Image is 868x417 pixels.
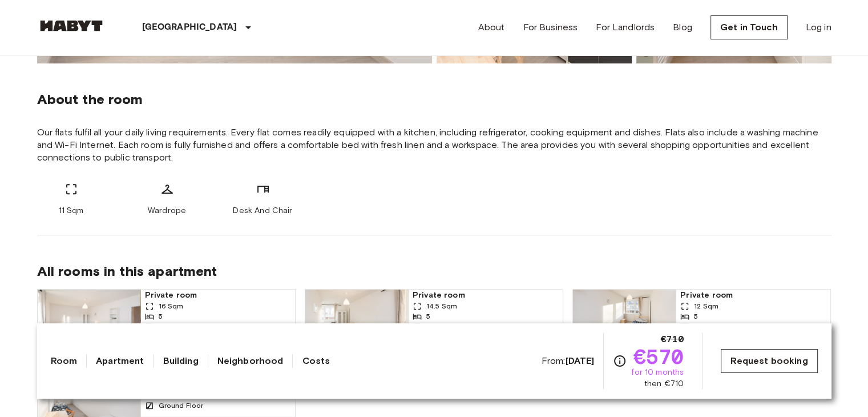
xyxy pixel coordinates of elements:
[721,349,817,373] a: Request booking
[51,354,78,368] a: Room
[565,355,594,366] b: [DATE]
[806,21,831,34] a: Log in
[572,289,831,359] a: Marketing picture of unit DE-02-073-02MPrevious imagePrevious imagePrivate room12 Sqm5Ground Floo...
[542,355,595,367] span: From:
[37,20,106,31] img: Habyt
[426,322,471,332] span: Ground Floor
[302,354,330,368] a: Costs
[145,290,290,301] span: Private room
[305,290,408,358] img: Marketing picture of unit DE-02-073-04M
[710,15,788,39] a: Get in Touch
[159,311,163,322] span: 5
[426,311,430,322] span: 5
[37,126,831,164] span: Our flats fulfil all your daily living requirements. Every flat comes readily equipped with a kit...
[613,354,627,368] svg: Check cost overview for full price breakdown. Please note that discounts apply to new joiners onl...
[673,21,692,34] a: Blog
[163,354,198,368] a: Building
[159,400,204,411] span: Ground Floor
[233,205,292,216] span: Desk And Chair
[644,378,684,390] span: then €710
[159,301,184,311] span: 16 Sqm
[694,301,718,311] span: 12 Sqm
[159,322,204,332] span: Ground Floor
[478,21,505,34] a: About
[573,290,676,358] img: Marketing picture of unit DE-02-073-02M
[59,205,84,216] span: 11 Sqm
[631,367,684,378] span: for 10 months
[148,205,186,216] span: Wardrope
[596,21,655,34] a: For Landlords
[694,322,739,332] span: Ground Floor
[694,311,698,322] span: 5
[305,289,563,359] a: Marketing picture of unit DE-02-073-04MPrevious imagePrevious imagePrivate room14.5 Sqm5Ground Fl...
[680,290,826,301] span: Private room
[37,263,831,280] span: All rooms in this apartment
[37,91,831,108] span: About the room
[96,354,144,368] a: Apartment
[38,290,140,358] img: Marketing picture of unit DE-02-073-05M
[661,332,684,346] span: €710
[523,21,578,34] a: For Business
[426,301,457,311] span: 14.5 Sqm
[413,290,558,301] span: Private room
[37,289,296,359] a: Marketing picture of unit DE-02-073-05MPrevious imagePrevious imagePrivate room16 Sqm5Ground Floo...
[633,346,684,367] span: €570
[217,354,284,368] a: Neighborhood
[142,21,237,34] p: [GEOGRAPHIC_DATA]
